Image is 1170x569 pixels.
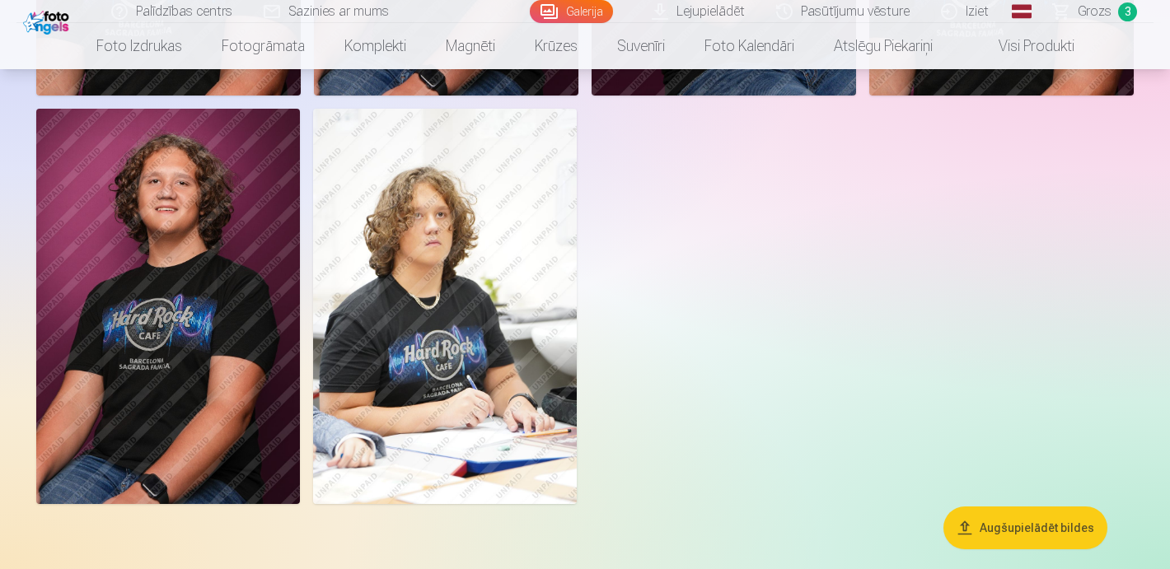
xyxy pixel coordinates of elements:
a: Foto kalendāri [685,23,814,69]
a: Foto izdrukas [77,23,202,69]
img: /fa1 [23,7,73,35]
a: Krūzes [515,23,597,69]
a: Magnēti [426,23,515,69]
button: Augšupielādēt bildes [943,506,1107,549]
a: Atslēgu piekariņi [814,23,952,69]
span: Grozs [1078,2,1111,21]
a: Fotogrāmata [202,23,325,69]
a: Visi produkti [952,23,1094,69]
a: Suvenīri [597,23,685,69]
a: Komplekti [325,23,426,69]
span: 3 [1118,2,1137,21]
